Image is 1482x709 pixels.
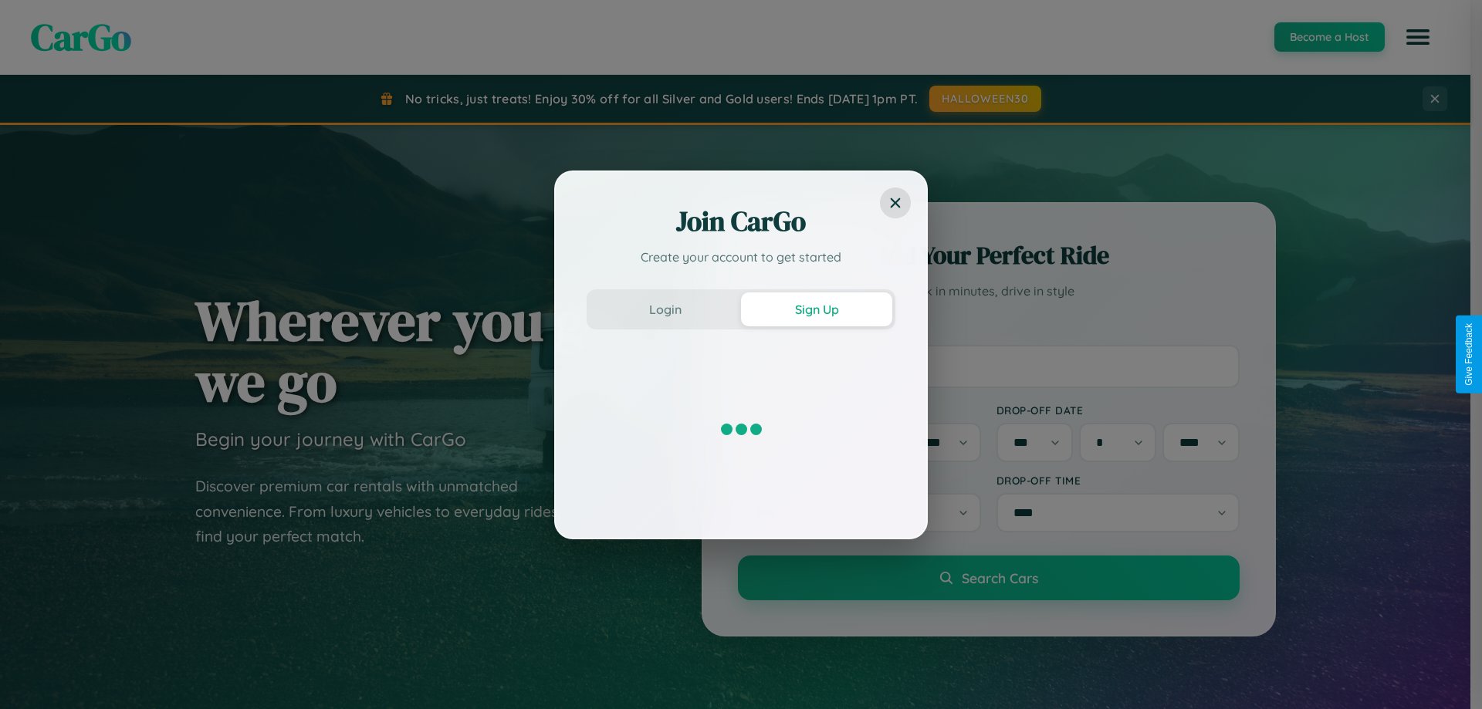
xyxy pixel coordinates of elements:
button: Sign Up [741,292,892,326]
h2: Join CarGo [587,203,895,240]
button: Login [590,292,741,326]
div: Give Feedback [1463,323,1474,386]
iframe: Intercom live chat [15,657,52,694]
p: Create your account to get started [587,248,895,266]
